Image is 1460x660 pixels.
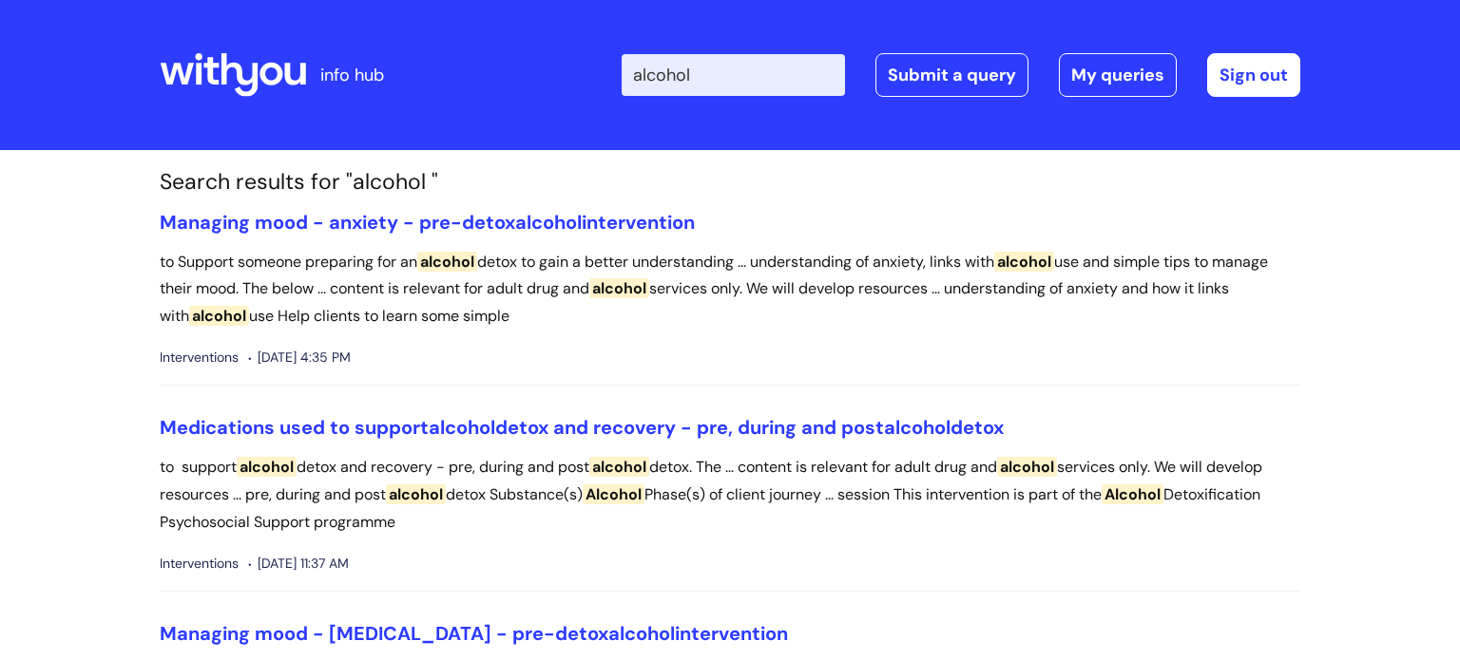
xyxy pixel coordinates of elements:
[386,484,446,504] span: alcohol
[589,457,649,477] span: alcohol
[515,210,582,235] span: alcohol
[1207,53,1300,97] a: Sign out
[1102,484,1163,504] span: Alcohol
[160,249,1300,330] p: to Support someone preparing for an detox to gain a better understanding ... understanding of anx...
[248,346,351,369] span: [DATE] 4:35 PM
[583,484,644,504] span: Alcohol
[994,252,1054,272] span: alcohol
[589,278,649,298] span: alcohol
[160,621,788,646] a: Managing mood - [MEDICAL_DATA] - pre-detoxalcoholintervention
[884,415,951,440] span: alcohol
[622,54,845,96] input: Search
[417,252,477,272] span: alcohol
[997,457,1057,477] span: alcohol
[429,415,495,440] span: alcohol
[160,346,239,369] span: Interventions
[1059,53,1177,97] a: My queries
[160,210,695,235] a: Managing mood - anxiety - pre-detoxalcoholintervention
[160,169,1300,196] h1: Search results for "alcohol "
[160,454,1300,536] p: to support detox and recovery - pre, during and post detox. The ... content is relevant for adult...
[875,53,1028,97] a: Submit a query
[320,60,384,90] p: info hub
[160,415,1004,440] a: Medications used to supportalcoholdetox and recovery - pre, during and postalcoholdetox
[237,457,297,477] span: alcohol
[622,53,1300,97] div: | -
[189,306,249,326] span: alcohol
[248,552,349,575] span: [DATE] 11:37 AM
[608,621,675,646] span: alcohol
[160,552,239,575] span: Interventions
